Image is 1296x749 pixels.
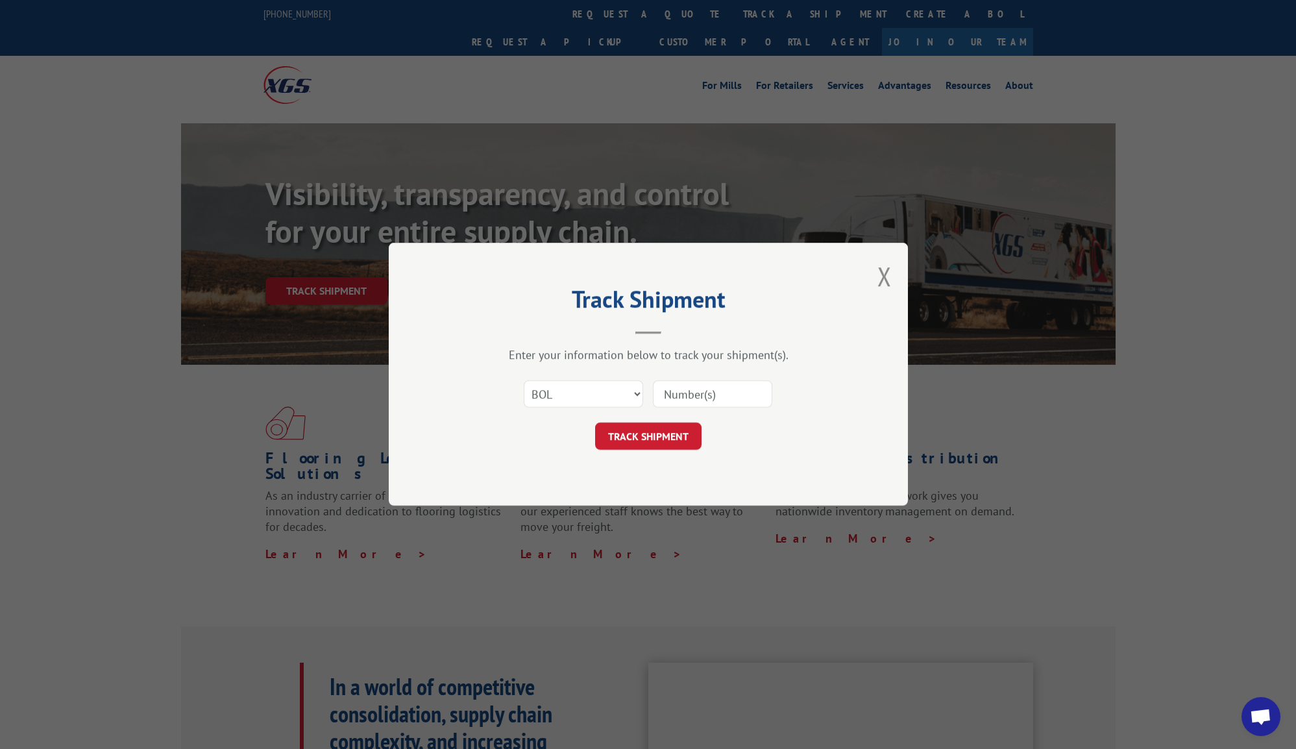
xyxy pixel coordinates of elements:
button: Close modal [877,259,892,293]
h2: Track Shipment [454,290,843,315]
input: Number(s) [653,381,772,408]
div: Enter your information below to track your shipment(s). [454,348,843,363]
button: TRACK SHIPMENT [595,423,702,450]
a: Open chat [1241,697,1280,736]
